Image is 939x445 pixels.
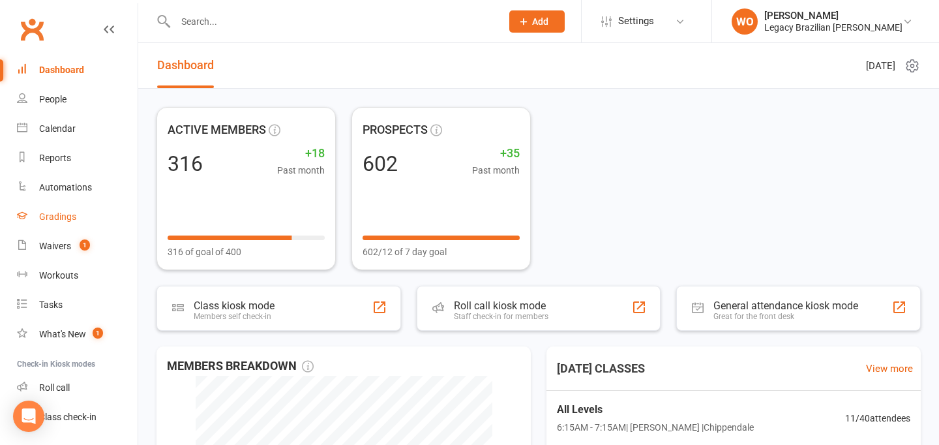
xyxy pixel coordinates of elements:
[509,10,565,33] button: Add
[277,144,325,163] span: +18
[194,299,275,312] div: Class kiosk mode
[546,357,655,380] h3: [DATE] CLASSES
[39,329,86,339] div: What's New
[168,121,266,140] span: ACTIVE MEMBERS
[532,16,548,27] span: Add
[618,7,654,36] span: Settings
[17,261,138,290] a: Workouts
[168,153,203,174] div: 316
[171,12,492,31] input: Search...
[39,412,97,422] div: Class check-in
[557,420,754,435] span: 6:15AM - 7:15AM | [PERSON_NAME] | Chippendale
[93,328,103,339] span: 1
[39,241,71,251] div: Waivers
[194,312,275,321] div: Members self check-in
[866,361,913,376] a: View more
[454,312,548,321] div: Staff check-in for members
[17,114,138,144] a: Calendar
[39,270,78,281] div: Workouts
[157,43,214,88] a: Dashboard
[732,8,758,35] div: WO
[39,182,92,192] div: Automations
[713,312,858,321] div: Great for the front desk
[39,382,70,393] div: Roll call
[472,144,520,163] span: +35
[363,153,398,174] div: 602
[39,65,84,75] div: Dashboard
[17,373,138,403] a: Roll call
[168,245,241,259] span: 316 of goal of 400
[363,121,428,140] span: PROSPECTS
[80,239,90,251] span: 1
[17,85,138,114] a: People
[764,22,902,33] div: Legacy Brazilian [PERSON_NAME]
[845,411,910,425] span: 11 / 40 attendees
[713,299,858,312] div: General attendance kiosk mode
[16,13,48,46] a: Clubworx
[764,10,902,22] div: [PERSON_NAME]
[39,211,76,222] div: Gradings
[17,403,138,432] a: Class kiosk mode
[39,153,71,163] div: Reports
[17,55,138,85] a: Dashboard
[17,173,138,202] a: Automations
[167,357,314,376] span: MEMBERS BREAKDOWN
[454,299,548,312] div: Roll call kiosk mode
[277,163,325,177] span: Past month
[363,245,447,259] span: 602/12 of 7 day goal
[17,144,138,173] a: Reports
[17,232,138,261] a: Waivers 1
[866,58,895,74] span: [DATE]
[17,202,138,232] a: Gradings
[39,94,67,104] div: People
[472,163,520,177] span: Past month
[39,123,76,134] div: Calendar
[39,299,63,310] div: Tasks
[13,401,44,432] div: Open Intercom Messenger
[17,290,138,320] a: Tasks
[557,401,754,418] span: All Levels
[17,320,138,349] a: What's New1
